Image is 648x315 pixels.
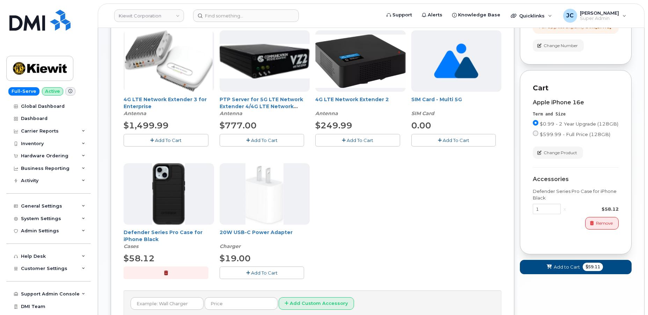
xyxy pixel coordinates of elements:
button: Add To Cart [315,134,400,146]
div: 4G LTE Network Extender 3 for Enterprise [124,96,214,117]
div: PTP Server for 5G LTE Network Extender 4/4G LTE Network Extender 3 [220,96,310,117]
img: casa.png [125,30,213,92]
div: x [561,206,569,212]
a: PTP Server for 5G LTE Network Extender 4/4G LTE Network Extender 3 [220,96,303,117]
span: $599.99 - Full Price (128GB) [540,132,610,137]
a: Defender Series Pro Case for iPhone Black [124,229,202,242]
iframe: Messenger Launcher [618,285,643,310]
span: Add To Cart [443,137,469,143]
div: 4G LTE Network Extender 2 [315,96,406,117]
a: SIM Card - Multi 5G [411,96,462,103]
span: 0.00 [411,120,431,130]
em: Charger [220,243,241,249]
img: no_image_found-2caef05468ed5679b831cfe6fc140e25e0c280774317ffc20a367ab7fd17291e.png [434,30,478,92]
span: Alerts [428,12,442,18]
a: 20W USB-C Power Adapter [220,229,293,235]
button: Change Product [533,147,583,159]
p: Cart [533,83,619,93]
img: 4glte_extender.png [315,35,406,88]
span: Add To Cart [251,137,278,143]
img: apple20w.jpg [245,163,283,225]
em: Antenna [315,110,338,117]
span: Add To Cart [155,137,182,143]
div: 20W USB-C Power Adapter [220,229,310,250]
span: JC [566,12,574,20]
span: Change Number [544,43,578,49]
button: Add Custom Accessory [279,297,354,310]
span: Remove [596,220,613,226]
a: 4G LTE Network Extender 2 [315,96,389,103]
em: SIM Card [411,110,434,117]
div: Term and Size [533,111,619,117]
div: Jene Cook [558,9,631,23]
div: Defender Series Pro Case for iPhone Black [533,188,619,201]
div: Accessories [533,176,619,182]
input: $0.99 - 2 Year Upgrade (128GB) [533,120,538,126]
button: Add To Cart [411,134,496,146]
a: 4G LTE Network Extender 3 for Enterprise [124,96,207,110]
span: Super Admin [580,16,619,21]
a: Knowledge Base [447,8,505,22]
div: $58.12 [569,206,619,212]
div: Apple iPhone 16e [533,99,619,106]
input: Price [205,297,278,310]
button: Change Number [533,39,584,52]
div: Defender Series Pro Case for iPhone Black [124,229,214,250]
em: Antenna [124,110,146,117]
img: Casa_Sysem.png [220,44,310,78]
span: Quicklinks [519,13,545,18]
a: Support [382,8,417,22]
span: $0.99 - 2 Year Upgrade (128GB) [540,121,618,127]
span: $59.11 [583,263,603,271]
div: SIM Card - Multi 5G [411,96,502,117]
span: Change Product [544,150,577,156]
button: Add To Cart [220,267,304,279]
span: $58.12 [124,253,155,263]
div: Quicklinks [506,9,557,23]
em: Cases [124,243,138,249]
button: Add To Cart [124,134,208,146]
span: $19.00 [220,253,251,263]
input: $599.99 - Full Price (128GB) [533,130,538,136]
span: Add To Cart [251,270,278,276]
button: Add To Cart [220,134,304,146]
span: Add To Cart [347,137,373,143]
span: Support [392,12,412,18]
input: Find something... [193,9,299,22]
span: $777.00 [220,120,257,130]
input: Example: Wall Charger [131,297,204,310]
button: Add to Cart $59.11 [520,260,632,274]
span: Add to Cart [554,264,580,270]
em: Antenna [220,110,242,117]
a: Alerts [417,8,447,22]
span: $249.99 [315,120,352,130]
span: $1,499.99 [124,120,169,130]
button: Remove [585,217,619,229]
span: [PERSON_NAME] [580,10,619,16]
img: defenderiphone14.png [152,163,185,225]
span: Knowledge Base [458,12,500,18]
a: Kiewit Corporation [114,9,184,22]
